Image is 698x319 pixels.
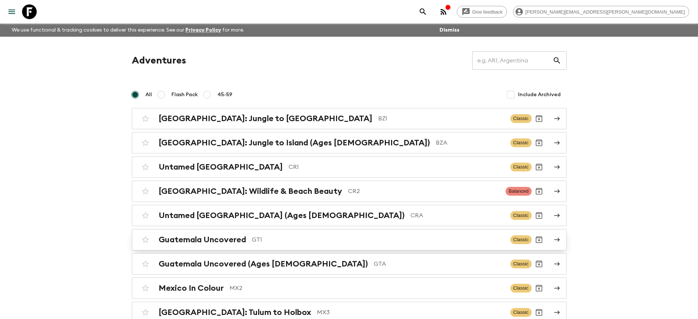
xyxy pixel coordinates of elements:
[159,259,368,269] h2: Guatemala Uncovered (Ages [DEMOGRAPHIC_DATA])
[438,25,461,35] button: Dismiss
[229,284,504,293] p: MX2
[132,205,567,226] a: Untamed [GEOGRAPHIC_DATA] (Ages [DEMOGRAPHIC_DATA])CRAClassicArchive
[132,181,567,202] a: [GEOGRAPHIC_DATA]: Wildlife & Beach BeautyCR2BalancedArchive
[532,208,546,223] button: Archive
[132,53,186,68] h1: Adventures
[518,91,561,98] span: Include Archived
[159,235,246,244] h2: Guatemala Uncovered
[132,278,567,299] a: Mexico In ColourMX2ClassicArchive
[159,308,311,317] h2: [GEOGRAPHIC_DATA]: Tulum to Holbox
[159,138,430,148] h2: [GEOGRAPHIC_DATA]: Jungle to Island (Ages [DEMOGRAPHIC_DATA])
[532,184,546,199] button: Archive
[521,9,689,15] span: [PERSON_NAME][EMAIL_ADDRESS][PERSON_NAME][DOMAIN_NAME]
[510,260,532,268] span: Classic
[510,163,532,171] span: Classic
[159,114,372,123] h2: [GEOGRAPHIC_DATA]: Jungle to [GEOGRAPHIC_DATA]
[348,187,500,196] p: CR2
[132,108,567,129] a: [GEOGRAPHIC_DATA]: Jungle to [GEOGRAPHIC_DATA]BZ1ClassicArchive
[506,187,531,196] span: Balanced
[457,6,507,18] a: Give feedback
[532,232,546,247] button: Archive
[159,283,224,293] h2: Mexico In Colour
[510,114,532,123] span: Classic
[532,281,546,296] button: Archive
[217,91,232,98] span: 45-59
[468,9,507,15] span: Give feedback
[510,138,532,147] span: Classic
[159,211,405,220] h2: Untamed [GEOGRAPHIC_DATA] (Ages [DEMOGRAPHIC_DATA])
[436,138,504,147] p: BZA
[132,156,567,178] a: Untamed [GEOGRAPHIC_DATA]CR1ClassicArchive
[145,91,152,98] span: All
[510,235,532,244] span: Classic
[171,91,198,98] span: Flash Pack
[411,211,504,220] p: CRA
[510,284,532,293] span: Classic
[132,132,567,153] a: [GEOGRAPHIC_DATA]: Jungle to Island (Ages [DEMOGRAPHIC_DATA])BZAClassicArchive
[159,186,342,196] h2: [GEOGRAPHIC_DATA]: Wildlife & Beach Beauty
[532,257,546,271] button: Archive
[513,6,689,18] div: [PERSON_NAME][EMAIL_ADDRESS][PERSON_NAME][DOMAIN_NAME]
[317,308,504,317] p: MX3
[532,111,546,126] button: Archive
[132,253,567,275] a: Guatemala Uncovered (Ages [DEMOGRAPHIC_DATA])GTAClassicArchive
[185,28,221,33] a: Privacy Policy
[416,4,430,19] button: search adventures
[472,50,553,71] input: e.g. AR1, Argentina
[510,211,532,220] span: Classic
[532,135,546,150] button: Archive
[289,163,504,171] p: CR1
[532,160,546,174] button: Archive
[159,162,283,172] h2: Untamed [GEOGRAPHIC_DATA]
[378,114,504,123] p: BZ1
[9,23,247,37] p: We use functional & tracking cookies to deliver this experience. See our for more.
[4,4,19,19] button: menu
[374,260,504,268] p: GTA
[510,308,532,317] span: Classic
[252,235,504,244] p: GT1
[132,229,567,250] a: Guatemala UncoveredGT1ClassicArchive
